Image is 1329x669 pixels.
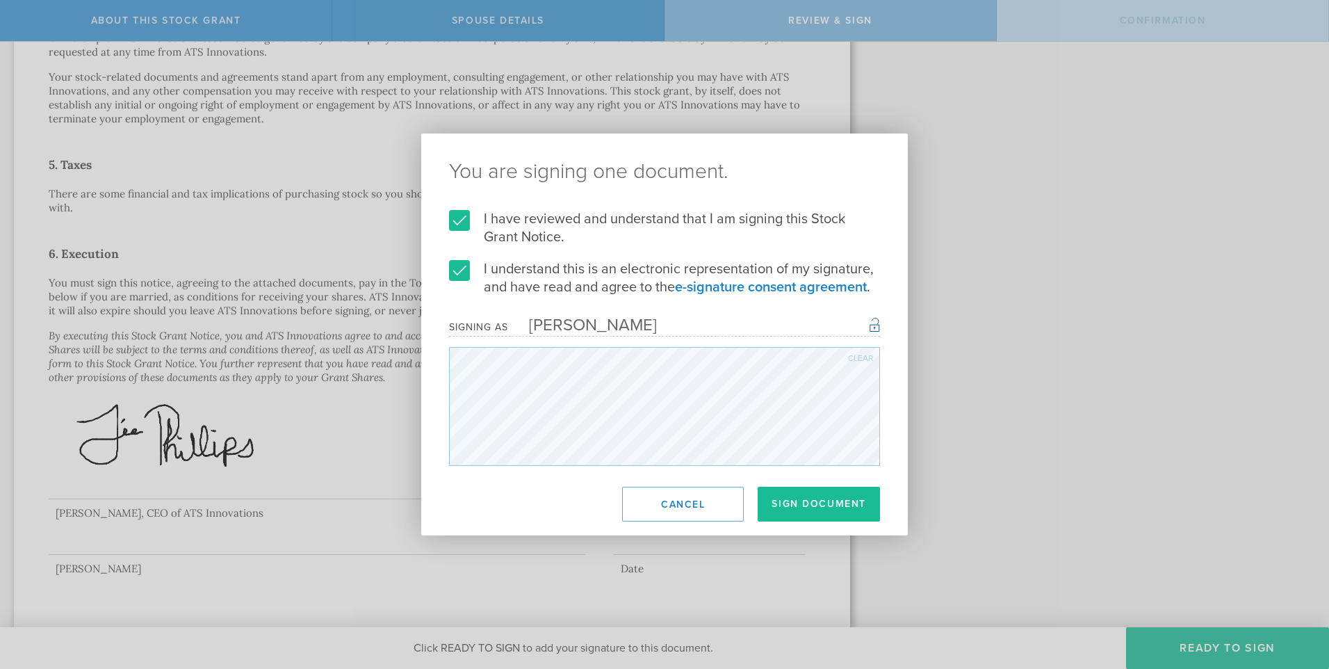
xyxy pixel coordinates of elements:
button: Cancel [622,487,744,522]
button: Sign Document [758,487,880,522]
label: I understand this is an electronic representation of my signature, and have read and agree to the . [449,260,880,296]
div: Signing as [449,321,508,333]
label: I have reviewed and understand that I am signing this Stock Grant Notice. [449,210,880,246]
div: [PERSON_NAME] [508,315,657,335]
a: e-signature consent agreement [675,279,867,296]
ng-pluralize: You are signing one document. [449,161,880,182]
